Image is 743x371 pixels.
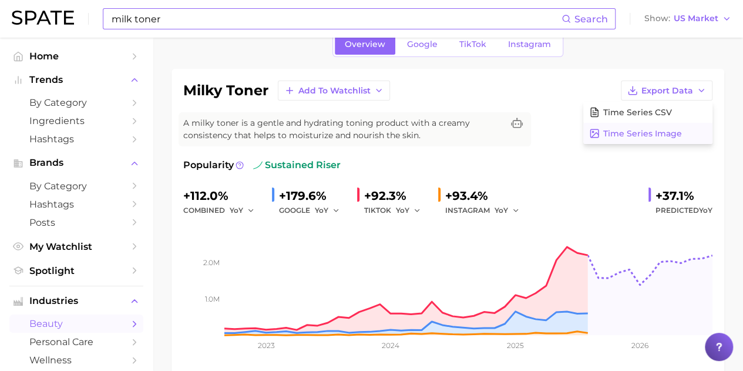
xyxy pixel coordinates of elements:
span: wellness [29,355,123,366]
a: Google [397,34,448,55]
span: YoY [230,205,243,215]
a: wellness [9,351,143,369]
span: Popularity [183,158,234,172]
span: Instagram [508,39,551,49]
span: TikTok [459,39,486,49]
span: YoY [699,206,712,215]
span: Show [644,15,670,22]
a: Instagram [498,34,561,55]
a: by Category [9,177,143,195]
button: Brands [9,154,143,172]
span: YoY [396,205,409,215]
button: YoY [315,203,340,218]
button: ShowUS Market [641,11,734,26]
a: Ingredients [9,112,143,130]
span: sustained riser [253,158,341,172]
img: SPATE [12,11,74,25]
div: +112.0% [183,186,263,205]
span: Hashtags [29,133,123,145]
div: +92.3% [364,186,429,205]
span: A milky toner is a gentle and hydrating toning product with a creamy consistency that helps to mo... [183,117,503,142]
a: by Category [9,93,143,112]
span: Overview [345,39,385,49]
span: Hashtags [29,199,123,210]
span: Export Data [641,86,693,96]
tspan: 2025 [507,341,524,350]
span: personal care [29,336,123,347]
a: Hashtags [9,130,143,148]
div: +37.1% [655,186,712,205]
button: YoY [495,203,520,218]
button: Industries [9,292,143,310]
button: Add to Watchlist [278,81,390,101]
span: Add to Watchlist [298,86,371,96]
div: +93.4% [445,186,527,205]
span: Industries [29,296,123,306]
a: Posts [9,213,143,232]
a: Overview [335,34,395,55]
a: Home [9,47,143,65]
span: Home [29,51,123,62]
span: beauty [29,318,123,329]
span: by Category [29,97,123,108]
span: YoY [315,205,328,215]
tspan: 2023 [257,341,274,350]
span: Time Series CSV [603,108,672,118]
a: TikTok [449,34,496,55]
span: Posts [29,217,123,228]
div: TIKTOK [364,203,429,218]
span: Google [407,39,438,49]
a: My Watchlist [9,238,143,256]
span: by Category [29,181,123,192]
span: YoY [495,205,508,215]
span: Spotlight [29,265,123,276]
tspan: 2026 [631,341,648,350]
span: Brands [29,158,123,168]
div: +179.6% [279,186,348,205]
img: sustained riser [253,161,263,170]
span: Time Series Image [603,129,682,139]
span: Ingredients [29,115,123,126]
span: My Watchlist [29,241,123,252]
a: Hashtags [9,195,143,213]
input: Search here for a brand, industry, or ingredient [110,9,562,29]
button: YoY [396,203,421,218]
div: Export Data [583,102,712,144]
span: Trends [29,75,123,85]
div: INSTAGRAM [445,203,527,218]
tspan: 2024 [382,341,399,350]
a: beauty [9,315,143,333]
span: Predicted [655,203,712,218]
div: GOOGLE [279,203,348,218]
h1: milky toner [183,83,268,98]
span: Search [574,14,608,25]
button: Export Data [621,81,712,101]
button: Trends [9,71,143,89]
a: Spotlight [9,262,143,280]
button: YoY [230,203,255,218]
span: US Market [674,15,718,22]
div: combined [183,203,263,218]
a: personal care [9,333,143,351]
